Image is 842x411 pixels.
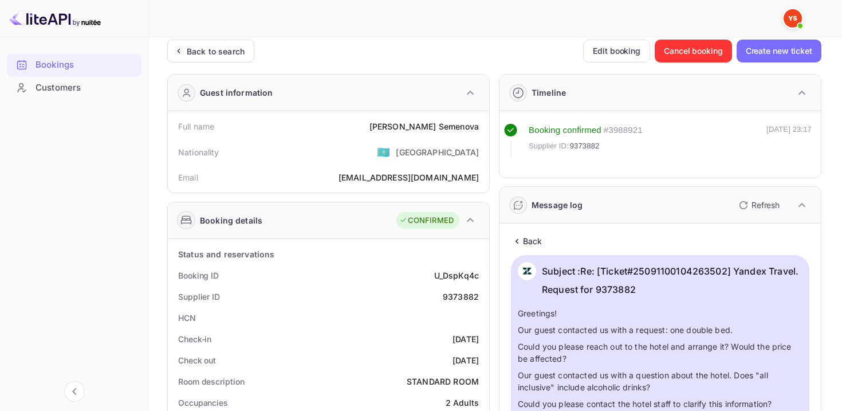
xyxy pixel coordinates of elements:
div: Email [178,171,198,183]
div: [PERSON_NAME] Semenova [369,120,479,132]
img: LiteAPI logo [9,9,101,28]
div: STANDARD ROOM [407,375,479,387]
button: Refresh [732,196,784,214]
div: [DATE] [453,333,479,345]
div: Status and reservations [178,248,274,260]
div: Booking ID [178,269,219,281]
span: United States [377,142,390,162]
img: Yandex Support [784,9,802,28]
div: 2 Adults [446,397,479,409]
button: Cancel booking [655,40,732,62]
img: AwvSTEc2VUhQAAAAAElFTkSuQmCC [518,262,536,280]
div: U_DspKq4c [434,269,479,281]
div: Occupancies [178,397,228,409]
div: Back to search [187,45,245,57]
div: Supplier ID [178,291,220,303]
div: Bookings [7,54,141,76]
div: # 3988921 [604,124,643,137]
div: Customers [7,77,141,99]
div: Booking confirmed [529,124,601,137]
div: Nationality [178,146,219,158]
div: CONFIRMED [399,215,454,226]
div: Check-in [178,333,211,345]
div: [GEOGRAPHIC_DATA] [396,146,479,158]
p: Our guest contacted us with a question about the hotel. Does "all inclusive" include alcoholic dr... [518,369,802,393]
div: Check out [178,354,216,366]
div: Full name [178,120,214,132]
div: HCN [178,312,196,324]
div: Customers [36,81,136,95]
p: Greetings! [518,307,802,319]
div: Room description [178,375,244,387]
div: [DATE] [453,354,479,366]
div: Message log [532,199,583,211]
div: Guest information [200,87,273,99]
a: Customers [7,77,141,98]
div: 9373882 [443,291,479,303]
button: Create new ticket [737,40,821,62]
p: Could you please reach out to the hotel and arrange it? Would the price be affected? [518,340,802,365]
p: Back [523,235,542,247]
div: Booking details [200,214,262,226]
span: Supplier ID: [529,140,569,152]
p: Subject : Re: [Ticket#25091100104263502] Yandex Travel. Request for 9373882 [542,262,802,299]
button: Collapse navigation [64,381,85,402]
div: [EMAIL_ADDRESS][DOMAIN_NAME] [339,171,479,183]
p: Refresh [751,199,780,211]
button: Edit booking [583,40,650,62]
div: [DATE] 23:17 [766,124,812,157]
span: 9373882 [570,140,600,152]
p: Could you please contact the hotel staff to clarify this information? [518,398,802,410]
a: Bookings [7,54,141,75]
p: Our guest contacted us with a request: one double bed. [518,324,802,336]
div: Bookings [36,58,136,72]
div: Timeline [532,87,566,99]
